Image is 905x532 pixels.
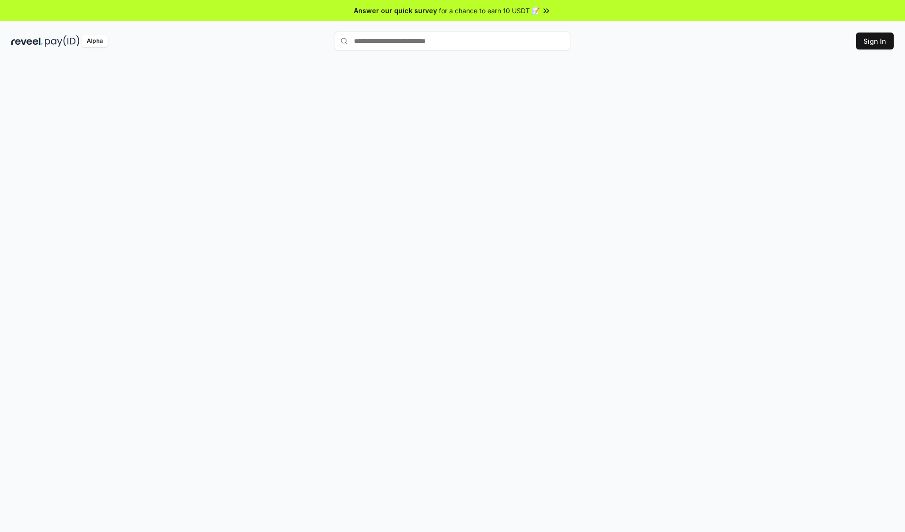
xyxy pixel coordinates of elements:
img: reveel_dark [11,35,43,47]
button: Sign In [856,33,894,49]
div: Alpha [82,35,108,47]
span: Answer our quick survey [354,6,437,16]
span: for a chance to earn 10 USDT 📝 [439,6,540,16]
img: pay_id [45,35,80,47]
